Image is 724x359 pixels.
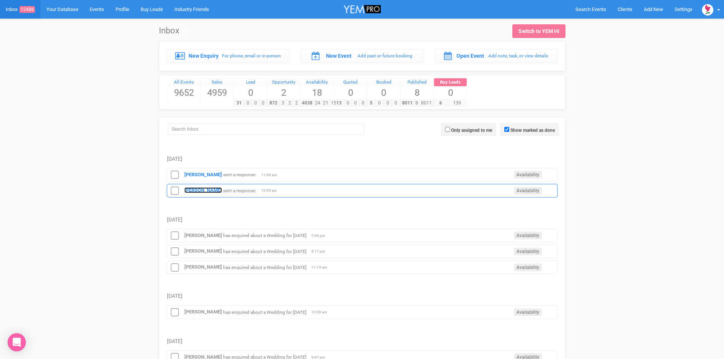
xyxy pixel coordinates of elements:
[223,248,306,254] small: has enquired about a Wedding for [DATE]
[367,86,400,99] span: 0
[400,100,414,107] span: 8011
[222,53,281,59] small: For phone, email or in-person
[286,100,293,107] span: 2
[518,27,559,35] div: Switch to YEM Hi
[401,78,434,87] a: Published
[184,172,222,177] a: [PERSON_NAME]
[456,52,484,60] label: Open Event
[434,100,448,107] span: 6
[184,309,222,315] a: [PERSON_NAME]
[267,78,300,87] div: Opportunity
[267,100,279,107] span: 872
[514,187,542,195] span: Availability
[311,233,330,239] span: 7:56 pm
[391,100,400,107] span: 0
[514,171,542,179] span: Availability
[252,100,260,107] span: 0
[618,6,632,12] span: Clients
[301,49,423,63] a: New Event Add past or future booking
[244,100,252,107] span: 0
[367,78,400,87] a: Booked
[223,172,256,177] small: sent a response:
[234,86,267,99] span: 0
[189,52,219,60] label: New Enquiry
[8,333,26,351] div: Open Intercom Messenger
[514,248,542,255] span: Availability
[451,127,492,134] label: Only assigned to me
[184,187,222,193] a: [PERSON_NAME]
[359,100,367,107] span: 0
[375,100,384,107] span: 0
[279,100,287,107] span: 3
[311,249,330,254] span: 4:17 pm
[334,100,344,107] span: 13
[184,248,222,254] a: [PERSON_NAME]
[334,86,367,99] span: 0
[420,100,434,107] span: 8011
[330,100,338,107] span: 15
[261,172,280,178] span: 11:06 am
[383,100,392,107] span: 0
[334,78,367,87] a: Quoted
[575,6,606,12] span: Search Events
[234,78,267,87] a: Lead
[301,86,334,99] span: 18
[702,4,713,16] img: open-uri20190322-4-14wp8y4
[311,310,330,315] span: 10:38 am
[447,100,467,107] span: 139
[168,123,364,135] input: Search Inbox
[167,293,558,299] h5: [DATE]
[19,6,35,13] span: 12488
[322,100,330,107] span: 21
[512,24,566,38] a: Switch to YEM Hi
[223,309,306,315] small: has enquired about a Wedding for [DATE]
[514,264,542,271] span: Availability
[314,100,322,107] span: 24
[168,78,201,87] a: All Events
[401,86,434,99] span: 8
[167,156,558,162] h5: [DATE]
[435,49,558,63] a: Open Event Add note, task, or view details
[267,86,300,99] span: 2
[201,86,234,99] span: 4959
[510,127,555,134] label: Show marked as done
[326,52,352,60] label: New Event
[352,100,360,107] span: 0
[184,264,222,270] a: [PERSON_NAME]
[434,86,467,99] span: 0
[184,232,222,238] a: [PERSON_NAME]
[159,26,188,35] h1: Inbox
[293,100,300,107] span: 2
[514,232,542,239] span: Availability
[223,233,306,238] small: has enquired about a Wedding for [DATE]
[344,100,352,107] span: 0
[488,53,548,59] small: Add note, task, or view details
[223,188,256,193] small: sent a response:
[358,53,412,59] small: Add past or future booking
[167,338,558,344] h5: [DATE]
[167,217,558,223] h5: [DATE]
[201,78,234,87] a: Sales
[434,78,467,87] a: Buy Leads
[301,78,334,87] div: Availability
[168,86,201,99] span: 9652
[367,100,375,107] span: 5
[223,264,306,270] small: has enquired about a Wedding for [DATE]
[414,100,420,107] span: 8
[261,188,280,193] span: 10:59 am
[167,49,290,63] a: New Enquiry For phone, email or in-person
[514,308,542,316] span: Availability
